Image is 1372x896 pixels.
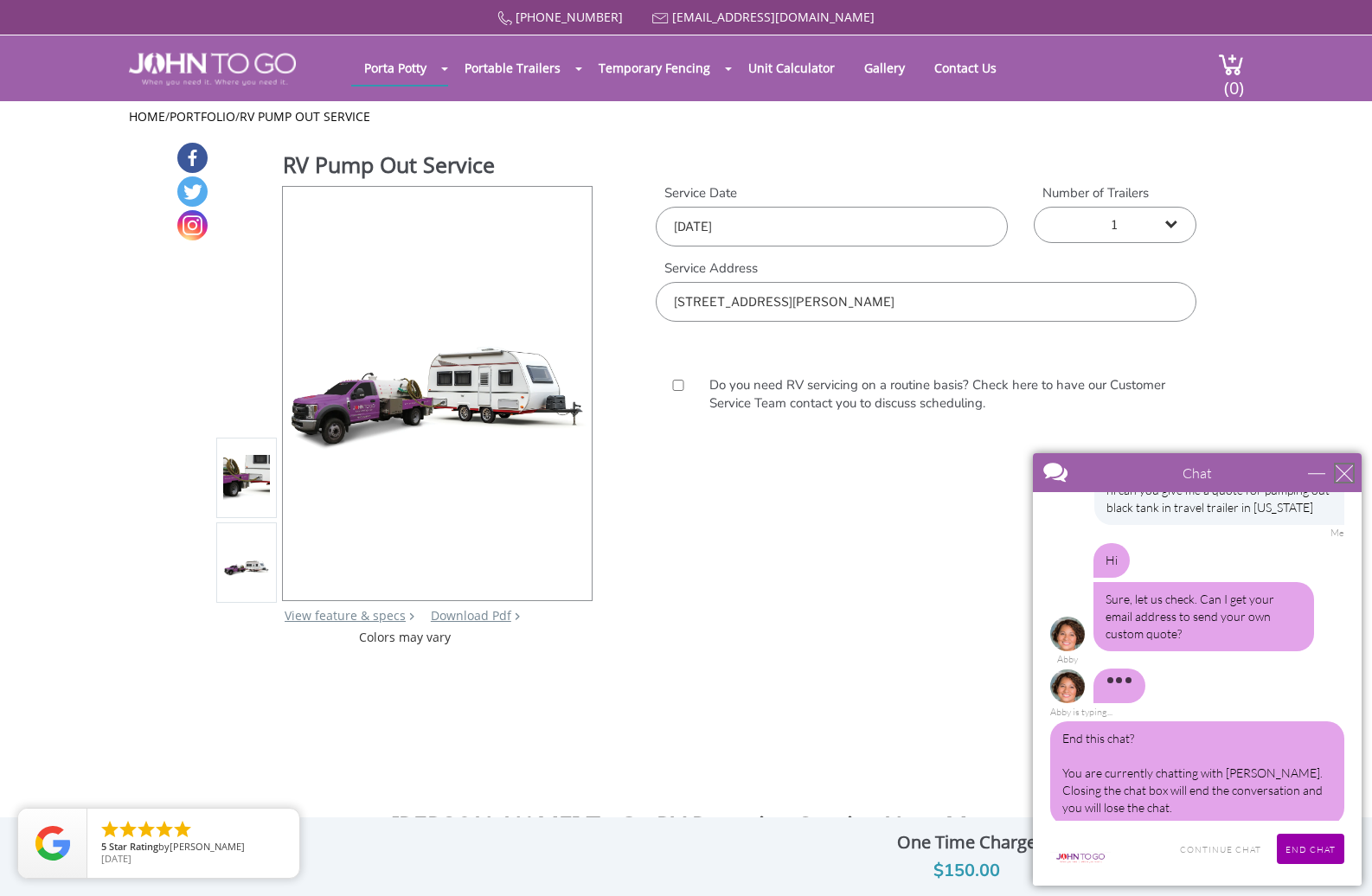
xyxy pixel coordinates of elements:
[1023,443,1372,896] iframe: Live Chat Box
[170,108,235,125] a: Portfolio
[656,259,1196,278] label: Service Address
[109,840,158,853] span: Star Rating
[285,607,406,624] a: View feature & specs
[431,607,511,624] a: Download Pdf
[794,828,1138,857] div: One Time Charge
[497,11,512,26] img: Call
[652,13,669,24] img: Mail
[516,9,623,25] a: [PHONE_NUMBER]
[586,51,723,85] a: Temporary Fencing
[701,376,1183,413] label: Do you need RV servicing on a routine basis? Check here to have our Customer Service Team contact...
[177,143,208,173] a: Facebook
[1034,184,1196,202] label: Number of Trailers
[35,826,70,861] img: Review Rating
[129,108,165,125] a: Home
[656,184,1008,202] label: Service Date
[240,108,370,125] a: RV Pump Out Service
[656,207,1008,246] input: Service Date
[172,819,193,840] li: 
[170,840,245,853] span: [PERSON_NAME]
[154,819,175,840] li: 
[223,455,270,501] img: Product
[794,857,1138,885] div: $150.00
[136,819,157,840] li: 
[656,282,1196,322] input: Service Address
[283,335,592,451] img: Product
[672,9,875,25] a: [EMAIL_ADDRESS][DOMAIN_NAME]
[283,150,594,184] h1: RV Pump Out Service
[99,819,120,840] li: 
[1223,62,1244,99] span: (0)
[177,210,208,240] a: Instagram
[101,852,131,865] span: [DATE]
[118,819,138,840] li: 
[921,51,1010,85] a: Contact Us
[515,612,520,620] img: chevron.png
[735,51,848,85] a: Unit Calculator
[223,559,270,576] img: Product
[452,51,574,85] a: Portable Trailers
[1218,53,1244,76] img: cart a
[101,840,106,853] span: 5
[216,629,594,646] div: Colors may vary
[129,53,296,86] img: JOHN to go
[351,51,439,85] a: Porta Potty
[101,842,285,854] span: by
[409,612,414,620] img: right arrow icon
[851,51,918,85] a: Gallery
[129,108,1244,125] ul: / /
[177,176,208,207] a: Twitter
